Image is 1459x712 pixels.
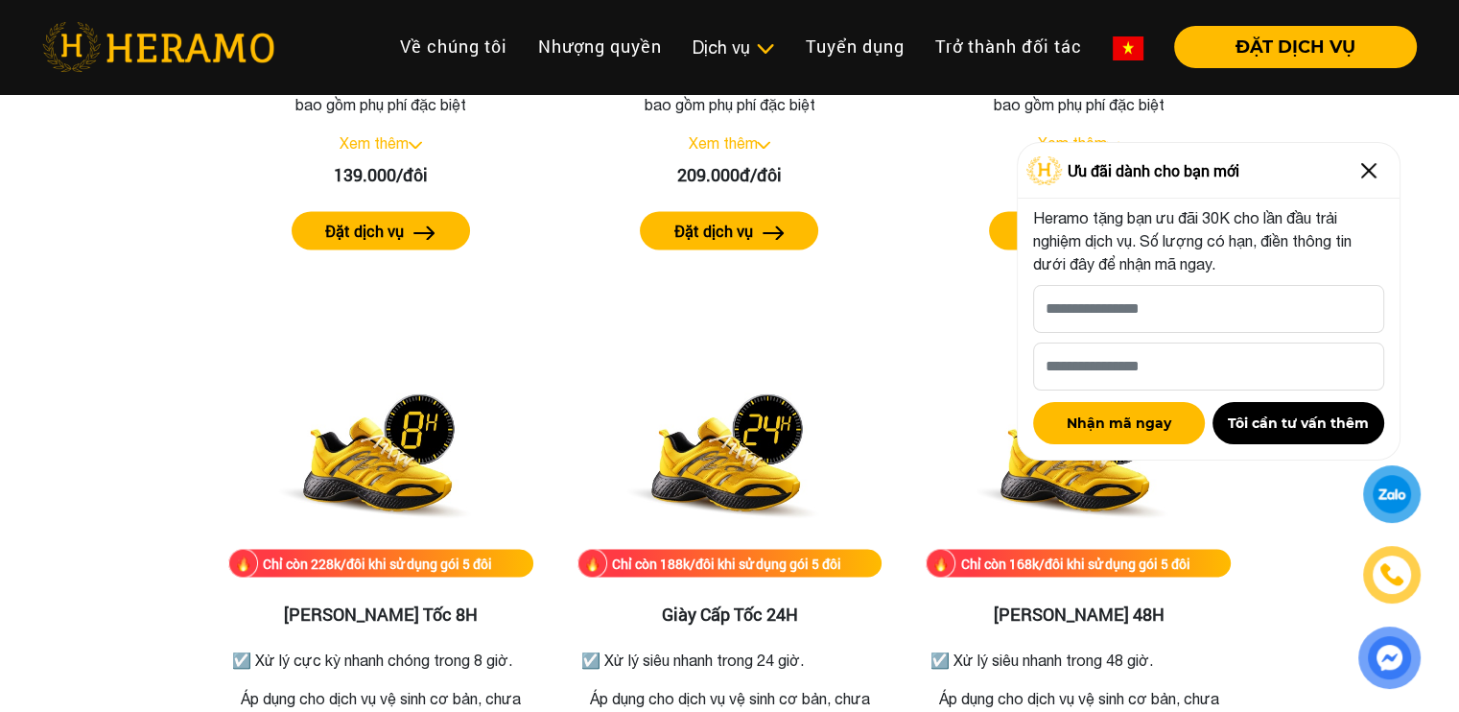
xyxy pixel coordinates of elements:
div: 209.000đ/đôi [926,162,1231,188]
img: subToggleIcon [755,39,775,59]
button: Đặt dịch vụ [640,211,818,249]
a: Đặt dịch vụ arrow [228,211,533,249]
a: Tuyển dụng [790,26,920,67]
img: arrow_down.svg [1106,141,1119,149]
p: ☑️ Xử lý siêu nhanh trong 48 giờ. [930,648,1227,671]
img: Giày Siêu Tốc 8H [256,357,506,549]
img: Close [1353,155,1384,186]
img: Giày Nhanh 48H [953,357,1203,549]
a: Trở thành đối tác [920,26,1097,67]
h3: [PERSON_NAME] Tốc 8H [228,604,533,625]
label: Đặt dịch vụ [674,220,753,243]
a: Xem thêm [1037,134,1106,152]
img: fire.png [577,548,607,578]
img: arrow [413,225,435,240]
p: ☑️ Xử lý siêu nhanh trong 24 giờ. [581,648,879,671]
a: Xem thêm [688,134,757,152]
button: Tôi cần tư vấn thêm [1212,402,1384,444]
a: Nhượng quyền [523,26,677,67]
div: Chỉ còn 228k/đôi khi sử dụng gói 5 đôi [263,553,492,573]
a: Về chúng tôi [385,26,523,67]
img: vn-flag.png [1113,36,1143,60]
a: Đặt dịch vụ arrow [926,211,1231,249]
button: ĐẶT DỊCH VỤ [1174,26,1417,68]
img: arrow_down.svg [409,141,422,149]
div: 209.000đ/đôi [577,162,882,188]
h3: Giày Cấp Tốc 24H [577,604,882,625]
button: Nhận mã ngay [1033,402,1205,444]
label: Đặt dịch vụ [325,220,404,243]
img: Giày Cấp Tốc 24H [604,357,854,549]
img: phone-icon [1381,564,1402,585]
img: arrow [763,225,785,240]
img: Logo [1026,156,1063,185]
h3: [PERSON_NAME] 48H [926,604,1231,625]
img: fire.png [926,548,955,578]
div: 139.000/đôi [228,162,533,188]
a: phone-icon [1365,548,1418,601]
p: Heramo tặng bạn ưu đãi 30K cho lần đầu trải nghiệm dịch vụ. Số lượng có hạn, điền thông tin dưới ... [1033,206,1384,275]
a: Xem thêm [340,134,409,152]
img: fire.png [228,548,258,578]
button: Đặt dịch vụ [292,211,470,249]
div: Chỉ còn 168k/đôi khi sử dụng gói 5 đôi [960,553,1189,573]
div: Dịch vụ [693,35,775,60]
a: Đặt dịch vụ arrow [577,211,882,249]
button: Đặt dịch vụ [989,211,1167,249]
img: arrow_down.svg [757,141,770,149]
div: Chỉ còn 188k/đôi khi sử dụng gói 5 đôi [612,553,841,573]
span: Ưu đãi dành cho bạn mới [1068,159,1239,182]
p: ☑️ Xử lý cực kỳ nhanh chóng trong 8 giờ. [232,648,529,671]
img: heramo-logo.png [42,22,274,72]
a: ĐẶT DỊCH VỤ [1159,38,1417,56]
